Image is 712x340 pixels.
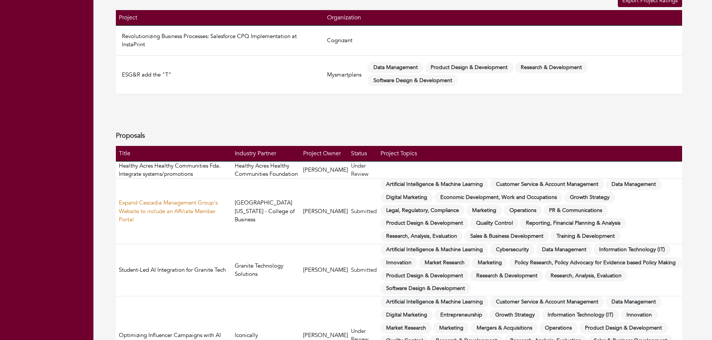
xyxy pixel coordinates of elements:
[515,62,588,74] span: Research & Development
[380,296,489,308] span: Artificial Intelligence & Machine Learning
[543,205,608,216] span: PR & Communications
[564,192,615,203] span: Growth Strategy
[380,244,489,256] span: Artificial Intelligence & Machine Learning
[472,257,508,269] span: Marketing
[380,231,463,242] span: Research, Analysis, Evaluation
[621,309,658,321] span: Innovation
[235,331,258,339] a: Iconically
[594,244,671,256] span: Information Technology (IT)
[232,146,300,161] th: Industry Partner
[348,146,377,161] th: Status
[605,179,662,190] span: Data Management
[324,10,364,25] th: Organization
[327,71,361,78] a: Mysmartplans
[579,322,668,334] span: Product Design & Development
[380,309,433,321] span: Digital Marketing
[380,257,417,269] span: Innovation
[116,146,232,161] th: Title
[119,199,218,223] a: Expand Cascadia Management Group's Website to include an Affiliate Member Portal
[536,244,592,256] span: Data Management
[490,244,534,256] span: Cybersecurity
[490,296,604,308] span: Customer Service & Account Management
[419,257,470,269] span: Market Research
[119,266,226,274] a: Student-Led AI Integration for Granite Tech
[348,244,377,296] td: Submitted
[380,192,433,203] span: Digital Marketing
[235,162,298,178] a: Healthy Acres Healthy Communities Foundation
[380,179,489,190] span: Artificial Intelligence & Machine Learning
[122,71,172,78] a: ESG&R add the "T"
[380,322,432,334] span: Market Research
[545,270,627,281] span: Research, Analysis, Evaluation
[605,296,662,308] span: Data Management
[470,218,518,229] span: Quality Control
[377,146,682,161] th: Project Topics
[380,218,469,229] span: Product Design & Development
[509,257,682,269] span: Policy Research, Policy Advocacy for Evidence based Policy Making
[542,309,619,321] span: Information Technology (IT)
[367,62,423,74] span: Data Management
[434,309,488,321] span: Entrepreneurship
[119,331,221,339] a: Optimizing Influencer Campaigns with AI
[539,322,578,334] span: Operations
[380,270,469,281] span: Product Design & Development
[470,270,543,281] span: Research & Development
[434,192,562,203] span: Economic Development, Work and Occupations
[303,331,348,339] a: [PERSON_NAME]
[122,32,297,49] a: Revolutionizing Business Processes: Salesforce CPQ Implementation at InstaPrint
[235,262,283,278] a: Granite Technology Solutions
[425,62,514,74] span: Product Design & Development
[327,37,352,44] a: Cognizant
[489,309,540,321] span: Growth Strategy
[471,322,538,334] span: Mergers & Acquisitions
[380,283,471,294] span: Software Design & Development
[235,199,295,223] a: [GEOGRAPHIC_DATA][US_STATE] - College of Business
[551,231,620,242] span: Training & Development
[116,10,324,25] th: Project
[466,205,502,216] span: Marketing
[303,166,348,174] a: [PERSON_NAME]
[503,205,542,216] span: Operations
[433,322,469,334] span: Marketing
[367,75,458,86] span: Software Design & Development
[348,178,377,244] td: Submitted
[520,218,626,229] span: Reporting, Financial Planning & Analysis
[380,205,465,216] span: Legal, Regulatory, Compliance
[490,179,604,190] span: Customer Service & Account Management
[348,161,377,179] td: Under Review
[303,208,348,215] a: [PERSON_NAME]
[464,231,549,242] span: Sales & Business Development
[119,162,221,178] a: Healthy Acres Healthy Communities Fda. Integrate systems/promotions
[116,132,682,140] h4: Proposals
[303,266,348,274] a: [PERSON_NAME]
[300,146,348,161] th: Project Owner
